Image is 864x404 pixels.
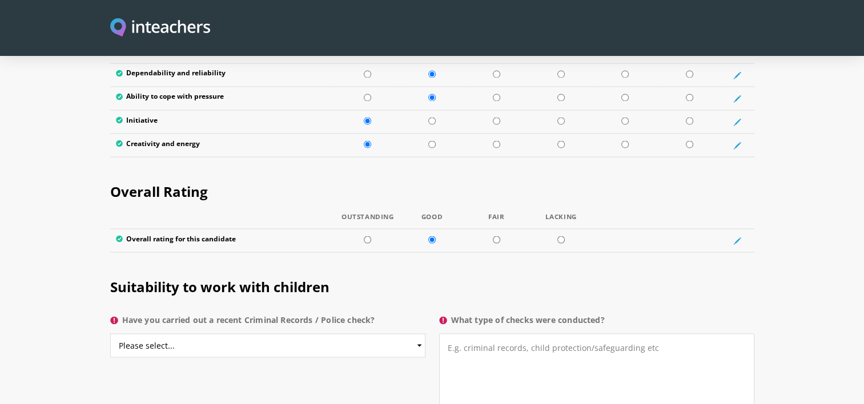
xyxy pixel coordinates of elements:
span: Suitability to work with children [110,277,329,296]
th: Fair [464,213,529,229]
label: Creativity and energy [116,139,330,151]
label: Ability to cope with pressure [116,92,330,104]
label: Overall rating for this candidate [116,235,330,246]
label: Initiative [116,116,330,127]
img: Inteachers [110,18,211,38]
a: Visit this site's homepage [110,18,211,38]
th: Lacking [529,213,593,229]
th: Good [400,213,464,229]
span: Overall Rating [110,181,208,200]
label: What type of checks were conducted? [439,313,754,333]
th: Outstanding [335,213,400,229]
label: Have you carried out a recent Criminal Records / Police check? [110,313,425,333]
label: Dependability and reliability [116,69,330,80]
